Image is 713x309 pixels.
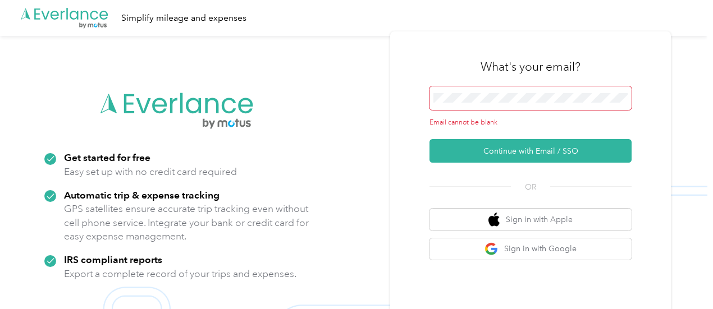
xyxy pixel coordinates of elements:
[64,151,150,163] strong: Get started for free
[488,213,500,227] img: apple logo
[481,59,581,75] h3: What's your email?
[429,139,632,163] button: Continue with Email / SSO
[64,267,296,281] p: Export a complete record of your trips and expenses.
[485,242,499,256] img: google logo
[64,165,237,179] p: Easy set up with no credit card required
[64,202,309,243] p: GPS satellites ensure accurate trip tracking even without cell phone service. Integrate your bank...
[511,181,550,193] span: OR
[121,11,246,25] div: Simplify mileage and expenses
[64,189,220,201] strong: Automatic trip & expense tracking
[429,238,632,260] button: google logoSign in with Google
[429,209,632,230] button: apple logoSign in with Apple
[429,118,632,128] div: Email cannot be blank
[64,253,162,265] strong: IRS compliant reports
